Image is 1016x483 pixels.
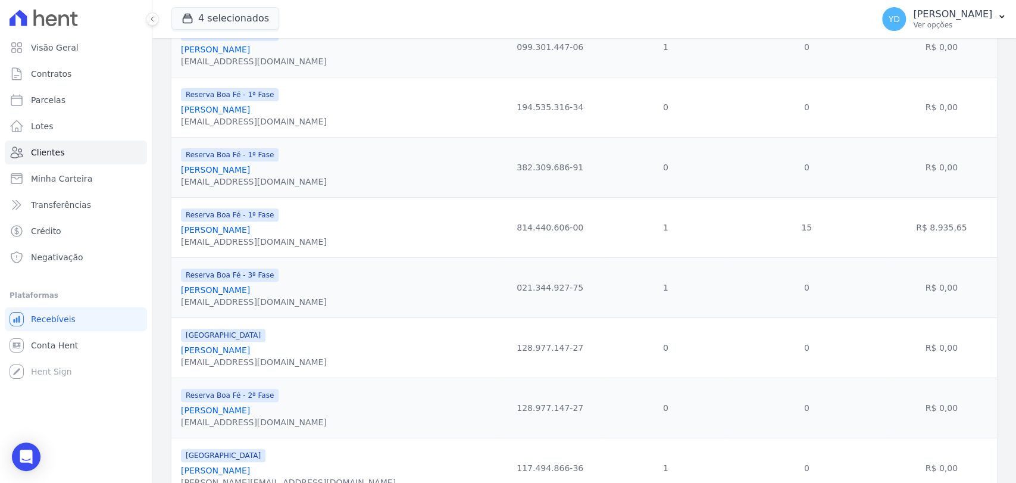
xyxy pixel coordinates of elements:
[913,20,992,30] p: Ver opções
[604,378,727,438] td: 0
[31,251,83,263] span: Negativação
[181,236,327,248] div: [EMAIL_ADDRESS][DOMAIN_NAME]
[496,317,604,378] td: 128.977.147-27
[496,17,604,77] td: 099.301.447-06
[5,219,147,243] a: Crédito
[886,197,997,257] td: R$ 8.935,65
[181,345,250,355] a: [PERSON_NAME]
[181,406,250,415] a: [PERSON_NAME]
[5,193,147,217] a: Transferências
[181,285,250,295] a: [PERSON_NAME]
[181,208,279,222] span: Reserva Boa Fé - 1ª Fase
[496,257,604,317] td: 021.344.927-75
[171,7,279,30] button: 4 selecionados
[31,313,76,325] span: Recebíveis
[5,88,147,112] a: Parcelas
[181,329,265,342] span: [GEOGRAPHIC_DATA]
[181,225,250,235] a: [PERSON_NAME]
[5,245,147,269] a: Negativação
[181,176,327,188] div: [EMAIL_ADDRESS][DOMAIN_NAME]
[181,88,279,101] span: Reserva Boa Fé - 1ª Fase
[31,339,78,351] span: Conta Hent
[31,94,65,106] span: Parcelas
[727,378,886,438] td: 0
[604,17,727,77] td: 1
[181,269,279,282] span: Reserva Boa Fé - 3ª Fase
[886,17,997,77] td: R$ 0,00
[913,8,992,20] p: [PERSON_NAME]
[5,36,147,60] a: Visão Geral
[604,137,727,197] td: 0
[873,2,1016,36] button: YD [PERSON_NAME] Ver opções
[181,449,265,462] span: [GEOGRAPHIC_DATA]
[886,137,997,197] td: R$ 0,00
[727,137,886,197] td: 0
[604,257,727,317] td: 1
[10,288,142,303] div: Plataformas
[496,77,604,137] td: 194.535.316-34
[496,197,604,257] td: 814.440.606-00
[31,147,64,158] span: Clientes
[5,307,147,331] a: Recebíveis
[604,317,727,378] td: 0
[604,197,727,257] td: 1
[727,257,886,317] td: 0
[181,356,327,368] div: [EMAIL_ADDRESS][DOMAIN_NAME]
[181,296,327,308] div: [EMAIL_ADDRESS][DOMAIN_NAME]
[181,45,250,54] a: [PERSON_NAME]
[181,105,250,114] a: [PERSON_NAME]
[31,225,61,237] span: Crédito
[12,443,40,471] div: Open Intercom Messenger
[888,15,899,23] span: YD
[5,334,147,357] a: Conta Hent
[31,68,71,80] span: Contratos
[31,42,79,54] span: Visão Geral
[181,389,279,402] span: Reserva Boa Fé - 2ª Fase
[5,62,147,86] a: Contratos
[181,165,250,174] a: [PERSON_NAME]
[31,173,92,185] span: Minha Carteira
[886,257,997,317] td: R$ 0,00
[886,378,997,438] td: R$ 0,00
[181,466,250,475] a: [PERSON_NAME]
[31,120,54,132] span: Lotes
[5,114,147,138] a: Lotes
[727,317,886,378] td: 0
[5,167,147,191] a: Minha Carteira
[604,77,727,137] td: 0
[181,148,279,161] span: Reserva Boa Fé - 1ª Fase
[727,197,886,257] td: 15
[886,317,997,378] td: R$ 0,00
[496,137,604,197] td: 382.309.686-91
[31,199,91,211] span: Transferências
[727,77,886,137] td: 0
[886,77,997,137] td: R$ 0,00
[181,416,327,428] div: [EMAIL_ADDRESS][DOMAIN_NAME]
[181,55,327,67] div: [EMAIL_ADDRESS][DOMAIN_NAME]
[727,17,886,77] td: 0
[496,378,604,438] td: 128.977.147-27
[5,141,147,164] a: Clientes
[181,116,327,127] div: [EMAIL_ADDRESS][DOMAIN_NAME]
